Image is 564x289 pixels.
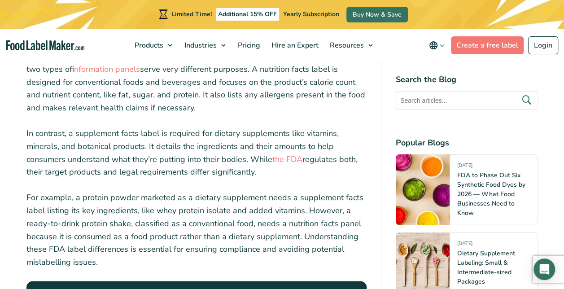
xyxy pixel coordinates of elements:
div: Open Intercom Messenger [533,258,555,280]
a: Products [129,29,177,62]
span: Additional 15% OFF [216,8,279,21]
span: Resources [327,40,365,50]
h4: Search the Blog [396,74,538,86]
p: For example, a protein powder marketed as a dietary supplement needs a supplement facts label lis... [26,191,367,269]
span: Products [132,40,164,50]
a: Pricing [232,29,264,62]
a: Login [528,36,558,54]
span: [DATE] [457,240,472,250]
h4: Popular Blogs [396,137,538,149]
span: Hire an Expert [269,40,319,50]
a: the FDA [272,154,302,165]
a: Buy Now & Save [346,7,408,22]
a: Create a free label [451,36,524,54]
a: information panels [74,64,140,74]
span: Pricing [235,40,261,50]
span: Limited Time! [171,10,212,18]
span: [DATE] [457,162,472,172]
a: Industries [179,29,230,62]
a: Hire an Expert [266,29,322,62]
a: FDA to Phase Out Six Synthetic Food Dyes by 2026 — What Food Businesses Need to Know [457,171,525,217]
a: Resources [324,29,377,62]
span: Yearly Subscription [283,10,339,18]
p: In contrast, a supplement facts label is required for dietary supplements like vitamins, minerals... [26,127,367,179]
input: Search articles... [396,91,538,110]
a: Dietary Supplement Labeling: Small & Intermediate-sized Packages [457,249,515,286]
span: Industries [182,40,218,50]
p: At first glance, may look similar, but these two types of serve very different purposes. A nutrit... [26,50,367,114]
